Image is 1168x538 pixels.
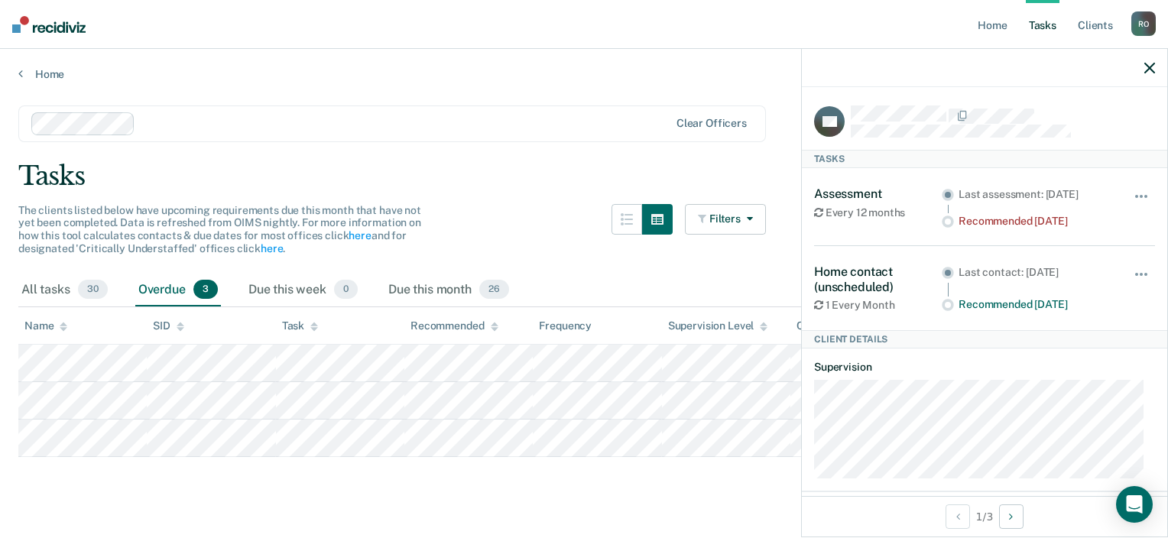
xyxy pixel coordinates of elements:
div: Recommended [DATE] [959,298,1112,311]
span: 30 [78,280,108,300]
div: Due this week [245,274,361,307]
div: Supervision Level [668,319,768,332]
a: here [261,242,283,254]
div: Clear officers [676,117,747,130]
div: Case Type [797,319,861,332]
div: Overdue [135,274,221,307]
div: Frequency [539,319,592,332]
div: SID [153,319,184,332]
div: Tasks [802,150,1167,168]
div: Open Intercom Messenger [1116,486,1153,523]
div: Last contact: [DATE] [959,266,1112,279]
div: Assessment [814,186,942,201]
div: Every 12 months [814,206,942,219]
div: All tasks [18,274,111,307]
dt: Supervision [814,361,1155,374]
img: Recidiviz [12,16,86,33]
div: Last assessment: [DATE] [959,188,1112,201]
span: The clients listed below have upcoming requirements due this month that have not yet been complet... [18,204,421,254]
span: 0 [334,280,358,300]
button: Next Client [999,504,1024,529]
div: Home contact (unscheduled) [814,264,942,293]
button: Previous Client [946,504,970,529]
button: Filters [685,204,766,235]
div: Recommended [410,319,498,332]
a: here [349,229,371,241]
div: Client Details [802,330,1167,348]
div: 1 / 3 [802,496,1167,536]
div: R O [1131,11,1156,36]
div: Tasks [18,160,1150,192]
div: Name [24,319,67,332]
a: Home [18,67,1150,81]
div: Recommended [DATE] [959,215,1112,228]
div: Task [282,319,318,332]
span: 3 [193,280,218,300]
div: Due this month [385,274,512,307]
div: 1 Every Month [814,299,942,312]
span: 26 [479,280,509,300]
